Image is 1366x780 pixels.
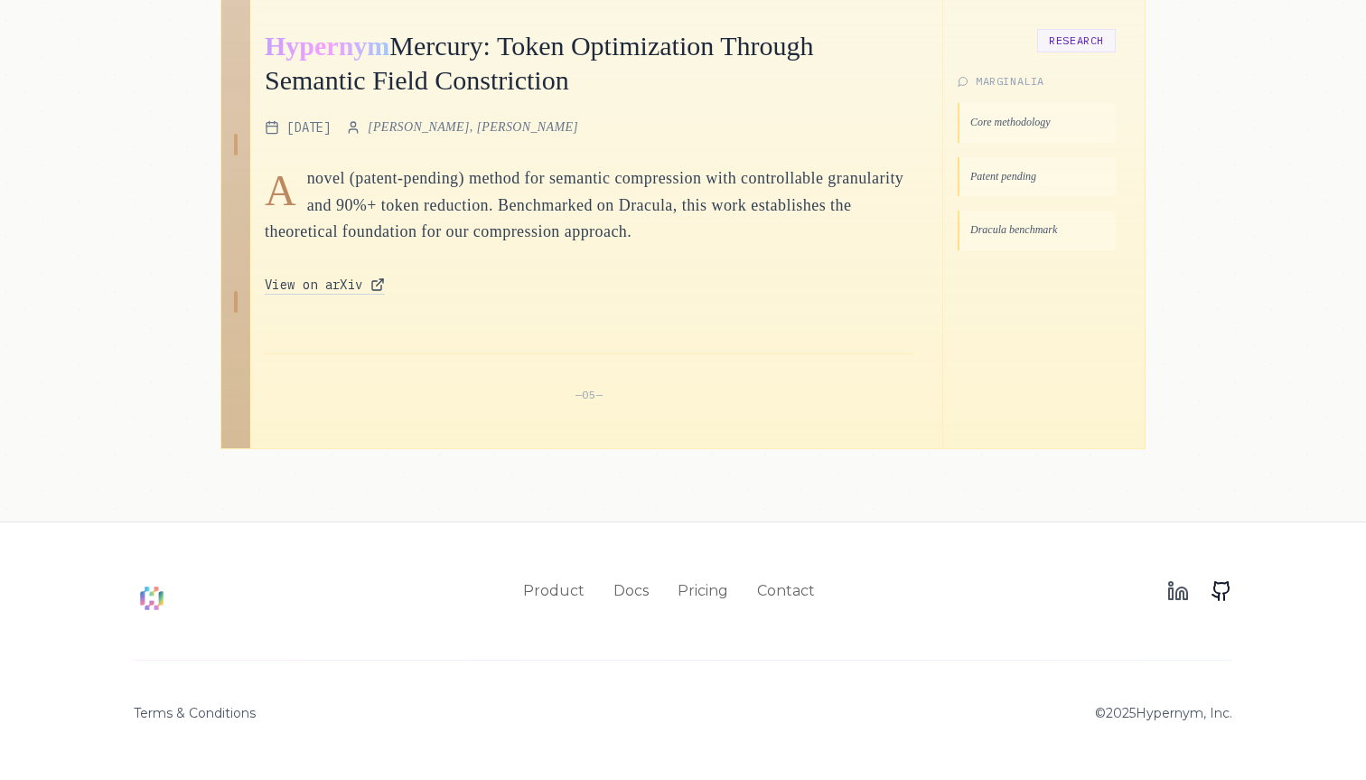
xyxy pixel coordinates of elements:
[265,165,913,245] p: novel (patent-pending) method for semantic compression with controllable granularity and 90%+ tok...
[265,169,296,212] span: A
[265,29,913,97] h2: Mercury: Token Optimization Through Semantic Field Constriction
[134,704,256,722] a: Terms & Conditions
[613,580,649,602] a: Docs
[958,157,1116,197] div: Patent pending
[958,211,1116,250] div: Dracula benchmark
[523,580,585,602] a: Product
[575,388,603,401] span: — 05 —
[976,74,1044,89] span: Marginalia
[1095,704,1232,722] p: © 2025 Hypernym, Inc.
[958,103,1116,143] div: Core methodology
[1037,29,1116,52] span: Research
[134,580,170,616] img: Hypernym Logo
[286,118,332,136] span: [DATE]
[265,31,389,61] div: Hypernym
[265,276,385,295] a: View on arXiv
[265,276,363,294] span: View on arXiv
[757,580,815,602] a: Contact
[368,118,578,136] span: [PERSON_NAME], [PERSON_NAME]
[678,580,728,602] a: Pricing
